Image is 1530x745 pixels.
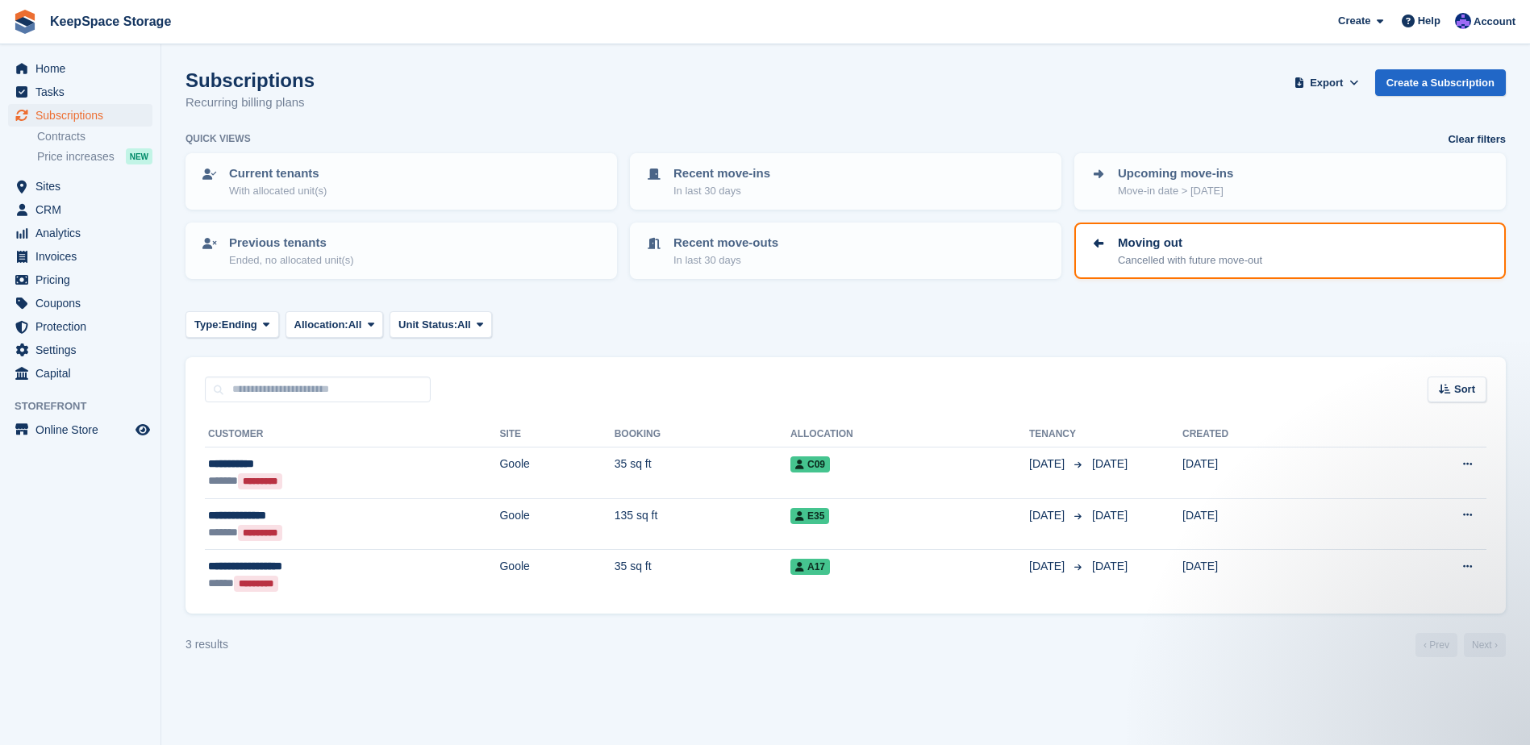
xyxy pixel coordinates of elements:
td: Goole [499,550,614,601]
span: Export [1310,75,1343,91]
a: Price increases NEW [37,148,152,165]
a: Previous [1415,633,1457,657]
th: Customer [205,422,499,447]
p: Recent move-outs [673,234,778,252]
a: Moving out Cancelled with future move-out [1076,224,1504,277]
a: Previous tenants Ended, no allocated unit(s) [187,224,615,277]
span: Home [35,57,132,80]
a: Create a Subscription [1375,69,1506,96]
th: Tenancy [1029,422,1086,447]
span: [DATE] [1092,457,1128,470]
h6: Quick views [186,131,251,146]
span: CRM [35,198,132,221]
span: Pricing [35,268,132,291]
span: Capital [35,362,132,385]
nav: Page [1412,633,1509,657]
p: Cancelled with future move-out [1118,252,1262,268]
span: Unit Status: [398,317,457,333]
th: Site [499,422,614,447]
p: Moving out [1118,234,1262,252]
span: Sort [1454,381,1475,397]
th: Created [1182,422,1357,447]
p: Previous tenants [229,234,354,252]
span: Online Store [35,418,132,441]
td: 135 sq ft [615,498,790,550]
button: Type: Ending [186,311,279,338]
span: Allocation: [294,317,348,333]
p: Current tenants [229,164,327,183]
th: Allocation [790,422,1029,447]
span: Create [1338,13,1370,29]
h1: Subscriptions [186,69,315,91]
span: Protection [35,315,132,338]
a: menu [8,315,152,338]
span: Help [1418,13,1440,29]
th: Booking [615,422,790,447]
span: C09 [790,456,830,472]
td: 35 sq ft [615,447,790,499]
a: menu [8,198,152,221]
a: Recent move-outs In last 30 days [632,224,1060,277]
td: Goole [499,447,614,499]
p: Upcoming move-ins [1118,164,1233,183]
a: menu [8,245,152,268]
img: stora-icon-8386f47178a22dfd0bd8f6a31ec36ba5ce8667c1dd55bd0f319d3a0aa187defe.svg [13,10,37,34]
a: Clear filters [1448,131,1506,148]
span: [DATE] [1029,507,1068,524]
a: menu [8,292,152,314]
a: menu [8,418,152,441]
a: Contracts [37,129,152,144]
p: Move-in date > [DATE] [1118,183,1233,199]
a: menu [8,268,152,291]
button: Export [1291,69,1362,96]
div: NEW [126,148,152,164]
a: menu [8,222,152,244]
span: Price increases [37,149,115,164]
span: Account [1474,14,1515,30]
a: menu [8,175,152,198]
span: [DATE] [1029,558,1068,575]
p: Ended, no allocated unit(s) [229,252,354,268]
span: Storefront [15,398,161,414]
span: Analytics [35,222,132,244]
a: Current tenants With allocated unit(s) [187,155,615,208]
td: [DATE] [1182,447,1357,499]
td: [DATE] [1182,498,1357,550]
p: In last 30 days [673,183,770,199]
span: [DATE] [1092,560,1128,572]
img: Chloe Clark [1455,13,1471,29]
button: Allocation: All [286,311,384,338]
p: In last 30 days [673,252,778,268]
span: All [348,317,362,333]
span: Type: [194,317,222,333]
a: menu [8,81,152,103]
span: Invoices [35,245,132,268]
button: Unit Status: All [390,311,492,338]
td: 35 sq ft [615,550,790,601]
p: With allocated unit(s) [229,183,327,199]
td: [DATE] [1182,550,1357,601]
span: Subscriptions [35,104,132,127]
span: Coupons [35,292,132,314]
a: menu [8,104,152,127]
span: A17 [790,559,830,575]
a: Next [1464,633,1506,657]
a: KeepSpace Storage [44,8,177,35]
span: Settings [35,339,132,361]
a: menu [8,339,152,361]
a: menu [8,362,152,385]
p: Recurring billing plans [186,94,315,112]
span: Sites [35,175,132,198]
div: 3 results [186,636,228,653]
td: Goole [499,498,614,550]
a: Upcoming move-ins Move-in date > [DATE] [1076,155,1504,208]
a: Recent move-ins In last 30 days [632,155,1060,208]
a: menu [8,57,152,80]
span: Tasks [35,81,132,103]
span: [DATE] [1092,509,1128,522]
p: Recent move-ins [673,164,770,183]
a: Preview store [133,420,152,439]
span: All [457,317,471,333]
span: Ending [222,317,257,333]
span: E35 [790,508,829,524]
